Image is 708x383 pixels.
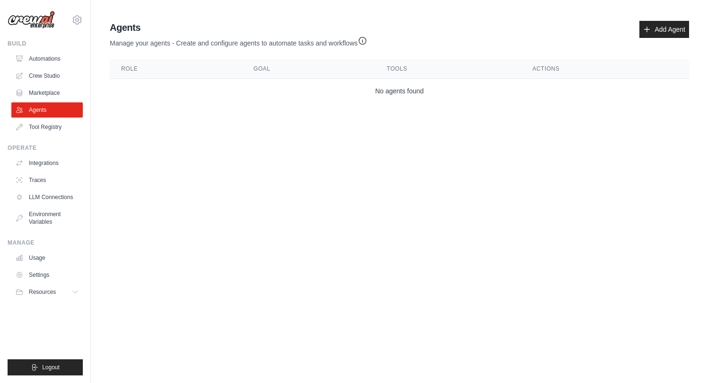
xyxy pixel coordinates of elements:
a: Integrations [11,155,83,171]
button: Resources [11,284,83,300]
button: Logout [8,359,83,375]
a: Tool Registry [11,119,83,135]
div: Operate [8,144,83,152]
span: Logout [42,364,60,371]
a: Traces [11,173,83,188]
a: Environment Variables [11,207,83,229]
a: Settings [11,267,83,283]
a: Add Agent [639,21,689,38]
a: Usage [11,250,83,265]
img: Logo [8,11,55,29]
p: Manage your agents - Create and configure agents to automate tasks and workflows [110,34,367,48]
td: No agents found [110,79,689,104]
th: Tools [375,59,521,79]
th: Role [110,59,242,79]
div: Manage [8,239,83,246]
div: Build [8,40,83,47]
h2: Agents [110,21,367,34]
a: LLM Connections [11,190,83,205]
th: Goal [242,59,375,79]
a: Marketplace [11,85,83,100]
th: Actions [521,59,689,79]
span: Resources [29,288,56,296]
a: Agents [11,102,83,118]
a: Automations [11,51,83,66]
a: Crew Studio [11,68,83,83]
